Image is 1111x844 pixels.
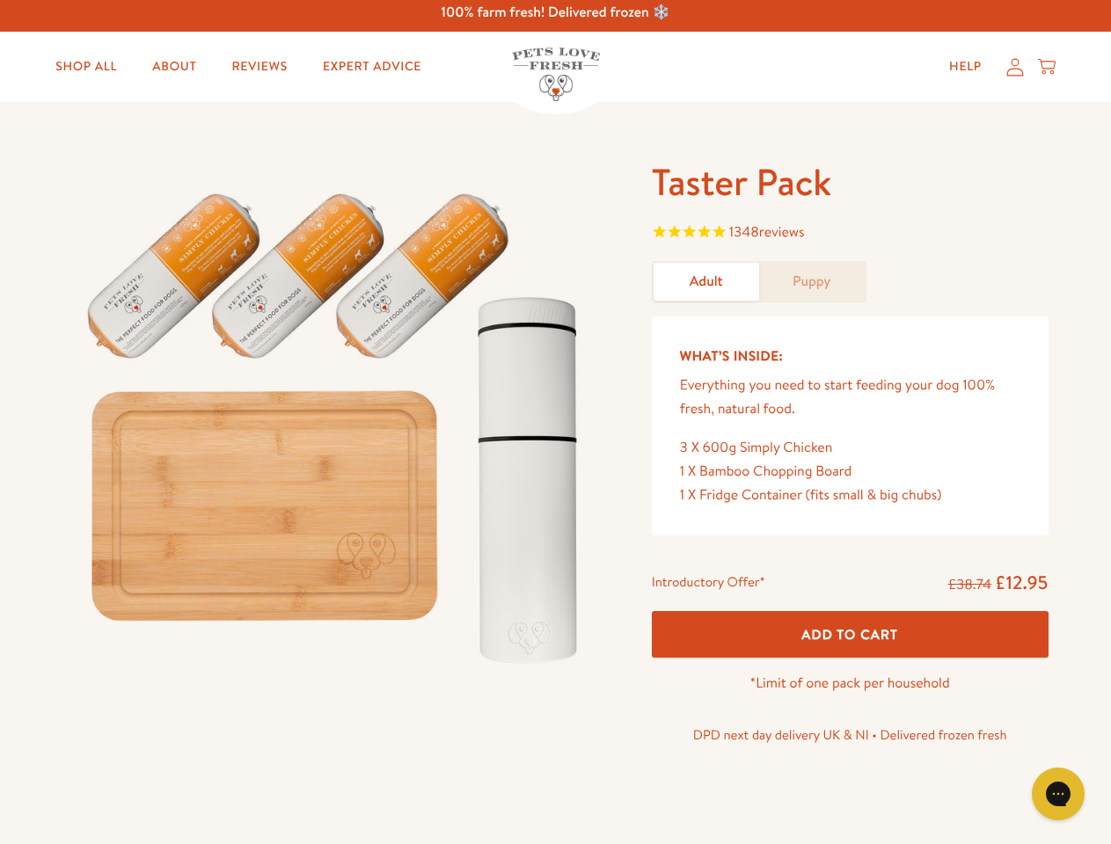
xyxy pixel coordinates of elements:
[759,222,805,242] span: reviews
[309,49,435,84] a: Expert Advice
[935,49,996,84] a: Help
[680,462,852,481] span: 1 X Bamboo Chopping Board
[729,222,805,242] span: 1348 reviews
[680,436,1020,460] div: 3 X 600g Simply Chicken
[652,221,1049,247] span: Rated 4.8 out of 5 stars 1348 reviews
[654,263,759,301] a: Adult
[652,611,1049,658] button: Add To Cart
[512,47,600,101] img: Pets Love Fresh
[41,49,131,84] a: Shop All
[652,724,1049,746] p: DPD next day delivery UK & NI • Delivered frozen fresh
[652,158,1049,207] h1: Taster Pack
[217,49,301,84] a: Reviews
[801,625,898,644] span: Add To Cart
[1023,761,1093,826] iframe: Gorgias live chat messenger
[995,570,1049,595] span: £12.95
[652,672,1049,695] p: *Limit of one pack per household
[138,49,210,84] a: About
[680,374,1020,421] p: Everything you need to start feeding your dog 100% fresh, natural food.
[948,575,991,594] s: £38.74
[652,571,765,597] div: Introductory Offer*
[680,484,1020,507] div: 1 X Fridge Container (fits small & big chubs)
[63,158,610,682] img: Taster Pack - Adult
[759,263,865,301] a: Puppy
[680,345,1020,367] h5: What’s Inside:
